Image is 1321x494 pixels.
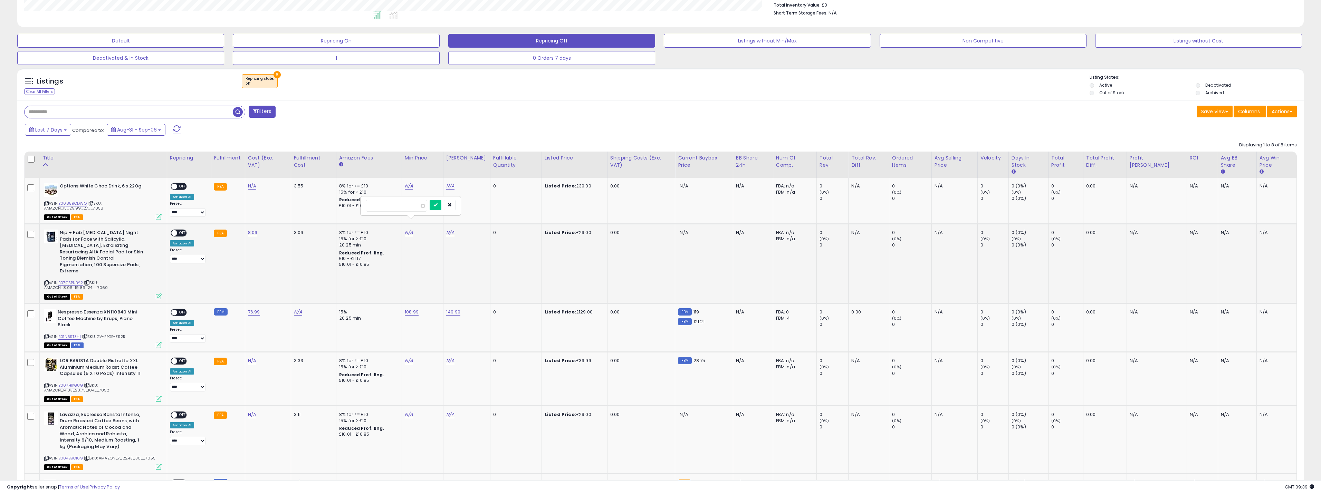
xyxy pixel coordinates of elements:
div: 3.11 [294,411,331,418]
button: Deactivated & In Stock [17,51,224,65]
div: N/A [1221,411,1251,418]
small: (0%) [892,316,902,321]
div: Amazon AI [170,320,194,326]
small: (0%) [1012,316,1021,321]
div: N/A [851,358,883,364]
div: Fulfillable Quantity [493,154,539,169]
span: OFF [177,412,188,418]
div: off [246,81,274,86]
div: 0 [1051,358,1083,364]
img: 51AzC0MrHYL._SL40_.jpg [44,358,58,371]
small: (0%) [820,236,829,242]
span: All listings that are currently out of stock and unavailable for purchase on Amazon [44,214,70,220]
div: 0 [1051,370,1083,377]
div: 0 [1051,321,1083,328]
span: N/A [680,229,688,236]
small: (0%) [820,190,829,195]
div: £129.00 [545,309,602,315]
div: N/A [851,411,883,418]
div: FBA: 0 [776,309,811,315]
div: N/A [1190,230,1213,236]
div: Amazon AI [170,368,194,375]
small: (0%) [820,418,829,424]
div: Preset: [170,376,206,391]
b: Nespresso Essenza XN110840 Mini Coffee Machine by Krups, Piano Black [58,309,142,330]
span: FBA [71,294,83,300]
button: Repricing Off [448,34,655,48]
span: FBM [71,342,84,348]
div: FBM: n/a [776,418,811,424]
a: Privacy Policy [89,484,120,490]
b: Short Term Storage Fees: [774,10,827,16]
div: 0 [892,230,931,236]
div: ASIN: [44,183,162,219]
div: 8% for <= £10 [339,230,396,236]
a: B084B9C169 [58,455,83,461]
div: 0 [1051,411,1083,418]
div: Title [42,154,164,162]
div: N/A [1190,358,1213,364]
div: £10.01 - £10.85 [339,203,396,209]
div: 0 [493,183,536,189]
small: Avg BB Share. [1221,169,1225,175]
a: Terms of Use [59,484,88,490]
div: 8% for <= £10 [339,183,396,189]
small: (0%) [980,364,990,370]
div: £29.00 [545,411,602,418]
div: N/A [736,309,768,315]
div: Clear All Filters [24,88,55,95]
div: Current Buybox Price [678,154,730,169]
label: Archived [1205,90,1224,96]
div: 0 (0%) [1012,230,1048,236]
img: 41+vNY47-kL._SL40_.jpg [44,411,58,425]
div: 0.00 [1086,230,1121,236]
span: Aug-31 - Sep-06 [117,126,157,133]
div: 0 [493,309,536,315]
button: 0 Orders 7 days [448,51,655,65]
div: 0 [980,242,1008,248]
div: £39.99 [545,358,602,364]
div: 0 (0%) [1012,309,1048,315]
b: Options White Choc Drink, 6 x 220g [60,183,144,191]
small: (0%) [1012,364,1021,370]
small: (0%) [1012,236,1021,242]
a: N/A [248,357,256,364]
div: 0 [892,358,931,364]
small: (0%) [1051,236,1061,242]
small: (0%) [980,316,990,321]
div: 3.55 [294,183,331,189]
div: 0 [820,358,849,364]
span: | SKU: AMAZON_15_29.99_27__7058 [44,201,103,211]
a: N/A [405,183,413,190]
div: 0 (0%) [1012,370,1048,377]
small: (0%) [980,190,990,195]
div: Total Rev. [820,154,846,169]
div: Listed Price [545,154,604,162]
div: Days In Stock [1012,154,1045,169]
b: Listed Price: [545,357,576,364]
img: 41DORa3Z+mL._SL40_.jpg [44,230,58,243]
small: Days In Stock. [1012,169,1016,175]
a: N/A [446,357,454,364]
button: 1 [233,51,440,65]
div: ROI [1190,154,1215,162]
div: 0.00 [610,411,670,418]
h5: Listings [37,77,63,86]
img: 51myGRMAFUL._SL40_.jpg [44,183,58,197]
small: Amazon Fees. [339,162,343,168]
b: Reduced Prof. Rng. [339,197,384,203]
div: 0.00 [1086,183,1121,189]
button: × [274,71,281,78]
div: Profit [PERSON_NAME] [1130,154,1184,169]
div: N/A [1221,309,1251,315]
div: 0 [892,242,931,248]
div: 8% for <= £10 [339,358,396,364]
div: BB Share 24h. [736,154,770,169]
div: FBA: n/a [776,230,811,236]
div: 0 [1051,309,1083,315]
div: 0 [892,195,931,202]
span: OFF [177,358,188,364]
b: Reduced Prof. Rng. [339,250,384,256]
div: 0 [980,321,1008,328]
div: Amazon Fees [339,154,399,162]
